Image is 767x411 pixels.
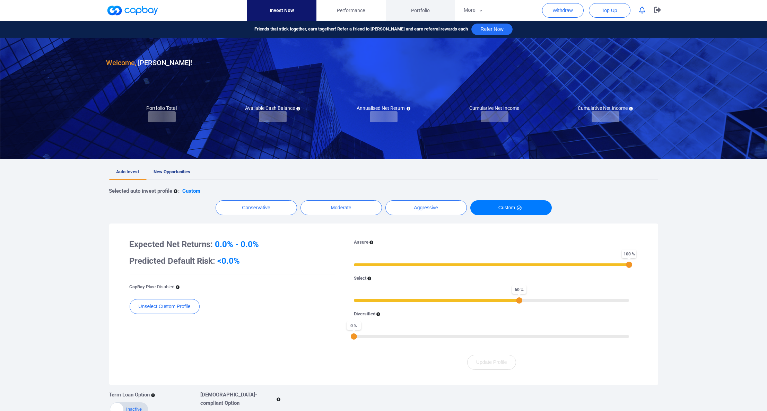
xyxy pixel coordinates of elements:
span: 60 % [512,285,526,294]
span: Disabled [157,284,175,289]
h5: Portfolio Total [147,105,177,111]
span: 0.0% - 0.0% [215,239,259,249]
p: [DEMOGRAPHIC_DATA]-compliant Option [200,391,276,407]
p: CapBay Plus: [130,283,175,291]
p: Selected auto invest profile [109,187,173,195]
h5: Annualised Net Return [357,105,410,111]
h3: Predicted Default Risk: [130,255,335,266]
button: Aggressive [385,200,467,215]
h3: [PERSON_NAME] ! [106,57,192,68]
p: Assure [354,239,368,246]
span: Performance [337,7,365,14]
p: Select [354,275,366,282]
p: : [178,187,180,195]
button: Top Up [589,3,630,18]
button: Conservative [216,200,297,215]
p: Term Loan Option [109,391,150,399]
p: Diversified [354,311,375,318]
span: Auto Invest [116,169,139,174]
h5: Available Cash Balance [245,105,300,111]
span: 0 % [347,321,361,330]
span: Welcome, [106,59,137,67]
span: New Opportunities [154,169,191,174]
h3: Expected Net Returns: [130,239,335,250]
span: <0.0% [218,256,240,266]
h5: Cumulative Net Income [470,105,520,111]
span: 100 % [622,250,636,258]
span: Top Up [602,7,617,14]
h5: Cumulative Net Income [578,105,633,111]
button: Unselect Custom Profile [130,299,200,314]
button: Custom [470,200,552,215]
button: Refer Now [471,24,512,35]
span: Friends that stick together, earn together! Refer a friend to [PERSON_NAME] and earn referral rew... [254,26,468,33]
button: Moderate [300,200,382,215]
p: Custom [183,187,201,195]
button: Withdraw [542,3,584,18]
span: Portfolio [411,7,430,14]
